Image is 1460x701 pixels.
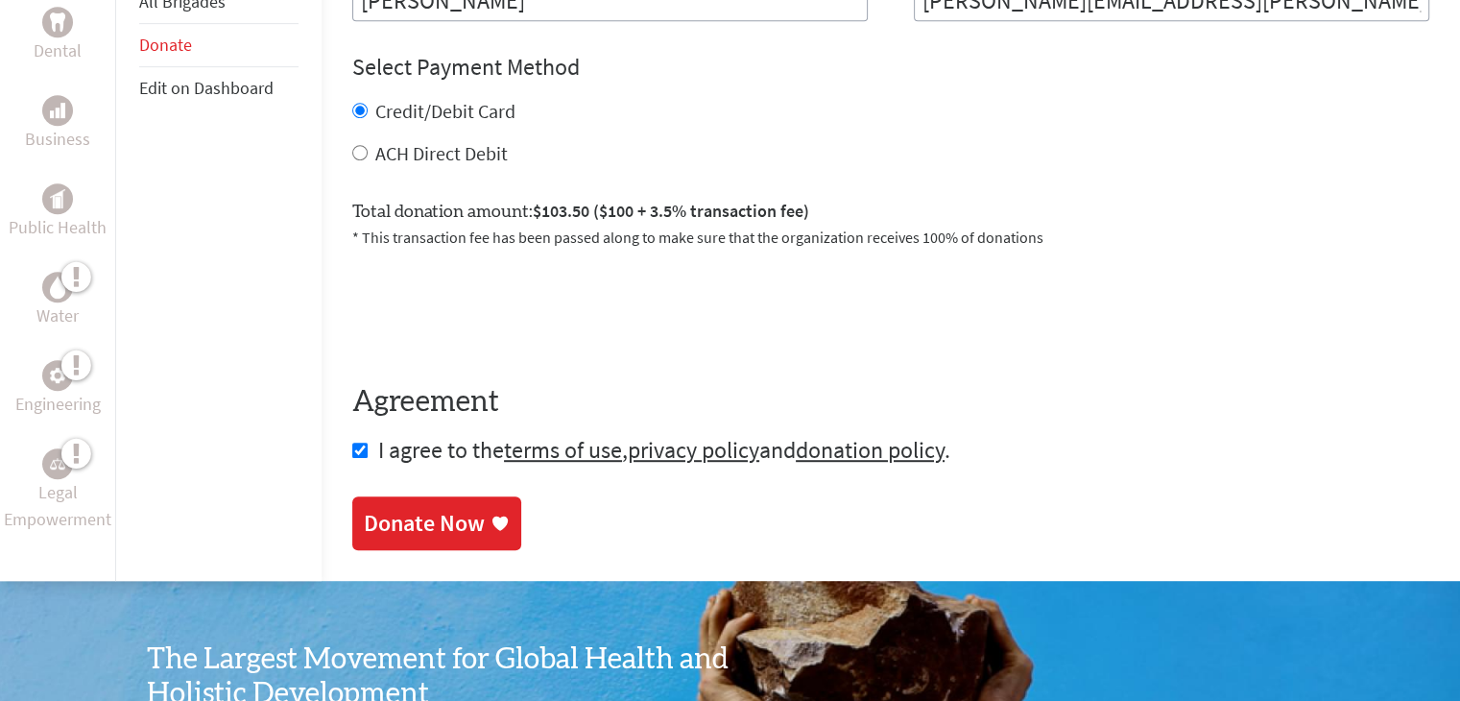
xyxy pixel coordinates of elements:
h4: Select Payment Method [352,52,1429,83]
a: Donate Now [352,496,521,550]
img: Public Health [50,189,65,208]
img: Dental [50,13,65,32]
p: Dental [34,37,82,64]
div: Public Health [42,183,73,214]
p: Water [36,302,79,329]
img: Water [50,277,65,299]
li: Donate [139,24,299,67]
img: Business [50,103,65,118]
span: I agree to the , and . [378,435,950,465]
img: Legal Empowerment [50,458,65,470]
p: Engineering [15,391,101,418]
div: Dental [42,7,73,37]
div: Business [42,95,73,126]
div: Water [42,272,73,302]
span: $103.50 ($100 + 3.5% transaction fee) [533,200,809,222]
label: Credit/Debit Card [375,99,515,123]
a: Legal EmpowermentLegal Empowerment [4,448,111,533]
a: terms of use [504,435,622,465]
p: Business [25,126,90,153]
div: Donate Now [364,508,485,539]
p: * This transaction fee has been passed along to make sure that the organization receives 100% of ... [352,226,1429,249]
a: donation policy [796,435,945,465]
a: Donate [139,34,192,56]
a: Public HealthPublic Health [9,183,107,241]
p: Legal Empowerment [4,479,111,533]
p: Public Health [9,214,107,241]
iframe: reCAPTCHA [352,272,644,347]
h4: Agreement [352,385,1429,420]
li: Edit on Dashboard [139,67,299,109]
img: Engineering [50,368,65,383]
a: BusinessBusiness [25,95,90,153]
a: WaterWater [36,272,79,329]
div: Legal Empowerment [42,448,73,479]
a: Edit on Dashboard [139,77,274,99]
label: ACH Direct Debit [375,141,508,165]
a: EngineeringEngineering [15,360,101,418]
label: Total donation amount: [352,198,809,226]
div: Engineering [42,360,73,391]
a: DentalDental [34,7,82,64]
a: privacy policy [628,435,759,465]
